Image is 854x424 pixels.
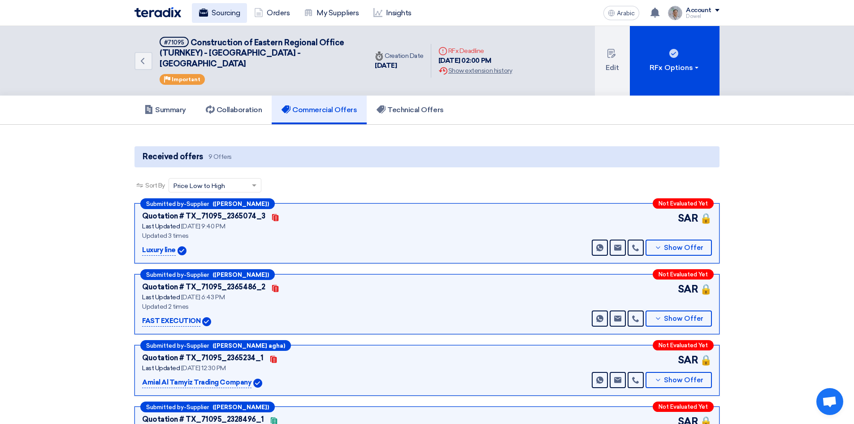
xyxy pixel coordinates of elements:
[678,283,698,295] font: SAR
[173,182,225,190] font: Price Low to High
[387,105,443,114] font: Technical Offers
[146,201,184,207] font: Submitted by
[134,96,196,124] a: Summary
[686,6,711,14] font: Account
[646,310,712,327] button: Show Offer
[292,105,357,114] font: Commercial Offers
[184,201,186,207] font: -
[659,342,708,349] font: Not Evaluated Yet
[142,364,180,372] font: Last Updated
[202,317,211,326] img: Verified Account
[659,403,708,410] font: Not Evaluated Yet
[181,223,225,230] font: [DATE] 9:40 PM
[142,232,189,240] font: Updated 3 times
[678,354,698,366] font: SAR
[212,342,285,349] font: ([PERSON_NAME] agha)
[438,57,491,65] font: [DATE] 02:00 PM
[146,404,184,411] font: Submitted by
[700,354,712,366] font: 🔒
[366,3,419,23] a: Insights
[664,244,703,252] font: Show Offer
[212,404,269,411] font: ([PERSON_NAME])
[700,212,712,224] font: 🔒
[184,271,186,278] font: -
[142,378,251,386] font: Amial Al Tamyiz Trading Company
[386,9,412,17] font: Insights
[178,246,186,255] img: Verified Account
[212,201,269,207] font: ([PERSON_NAME])
[142,223,180,230] font: Last Updated
[184,342,186,349] font: -
[297,3,366,23] a: My Suppliers
[385,52,424,60] font: Creation Date
[595,26,630,96] button: Edit
[247,3,297,23] a: Orders
[160,37,357,69] h5: Construction of Eastern Regional Office (TURNKEY) - Nakheel Mall - Dammam
[448,47,484,55] font: RFx Deadline
[646,372,712,388] button: Show Offer
[160,38,344,69] font: Construction of Eastern Regional Office (TURNKEY) - [GEOGRAPHIC_DATA] - [GEOGRAPHIC_DATA]
[267,9,290,17] font: Orders
[186,201,209,207] font: Supplier
[646,240,712,256] button: Show Offer
[664,376,703,384] font: Show Offer
[664,315,703,323] font: Show Offer
[448,67,512,74] font: Show extension history
[181,364,226,372] font: [DATE] 12:30 PM
[650,63,693,72] font: RFx Options
[142,246,176,254] font: Luxury line
[186,271,209,278] font: Supplier
[217,105,262,114] font: Collaboration
[142,317,200,325] font: FAST EXECUTION
[142,283,265,291] font: Quotation # TX_71095_2365486_2
[143,152,203,162] font: Received offers
[142,415,264,424] font: Quotation # TX_71095_2328496_1
[145,182,165,189] font: Sort By
[316,9,359,17] font: My Suppliers
[184,404,186,411] font: -
[172,76,200,83] font: Important
[146,342,184,349] font: Submitted by
[686,13,701,19] font: Dowel
[208,153,232,161] font: 9 Offers
[678,212,698,224] font: SAR
[603,6,639,20] button: Arabic
[196,96,272,124] a: Collaboration
[186,404,209,411] font: Supplier
[155,105,186,114] font: Summary
[186,342,209,349] font: Supplier
[375,61,397,70] font: [DATE]
[212,9,240,17] font: Sourcing
[617,9,635,17] font: Arabic
[700,283,712,295] font: 🔒
[659,271,708,278] font: Not Evaluated Yet
[134,7,181,17] img: Teradix logo
[142,293,180,301] font: Last Updated
[212,271,269,278] font: ([PERSON_NAME])
[142,303,189,310] font: Updated 2 times
[367,96,453,124] a: Technical Offers
[142,354,264,362] font: Quotation # TX_71095_2365234_1
[146,271,184,278] font: Submitted by
[606,63,619,72] font: Edit
[164,39,184,46] font: #71095
[668,6,682,20] img: IMG_1753965247717.jpg
[659,200,708,207] font: Not Evaluated Yet
[630,26,720,96] button: RFx Options
[816,388,843,415] div: Open chat
[272,96,367,124] a: Commercial Offers
[142,212,265,220] font: Quotation # TX_71095_2365074_3
[253,379,262,388] img: Verified Account
[192,3,247,23] a: Sourcing
[181,293,225,301] font: [DATE] 6:43 PM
